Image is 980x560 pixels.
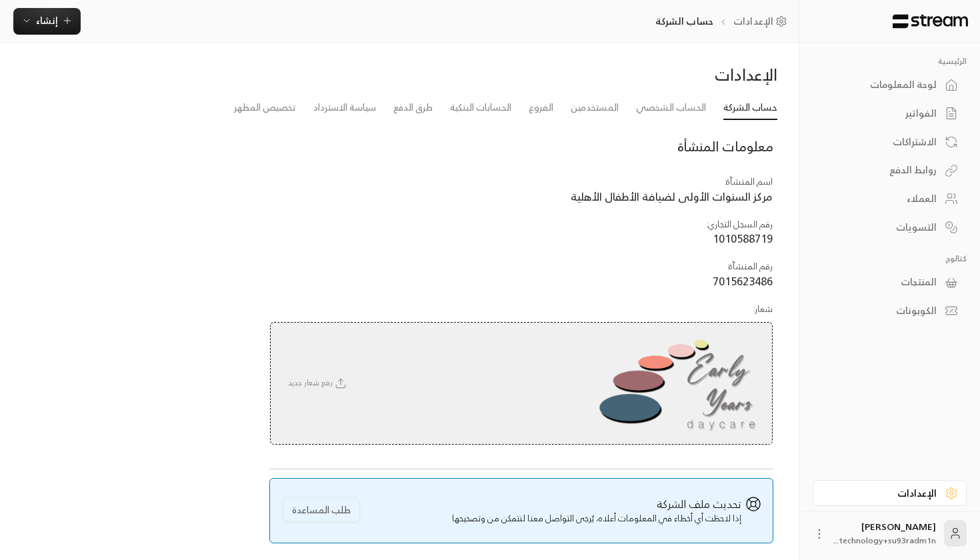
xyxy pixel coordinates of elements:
div: العملاء [829,192,937,205]
a: الحساب الشخصي [636,96,706,119]
nav: breadcrumb [655,15,792,28]
td: رقم السجل التجاري : [269,211,773,253]
a: تخصيص المظهر [234,96,296,119]
span: 1010588719 [713,229,773,248]
a: المنتجات [813,269,967,295]
div: لوحة المعلومات [829,78,937,91]
button: طلب المساعدة [283,497,360,522]
span: technology+su93radm1n... [834,533,936,547]
a: حساب الشركة [723,96,777,120]
a: التسويات [813,214,967,240]
td: اسم المنشآة : [269,169,773,211]
span: تحديث ملف الشركة [657,494,741,513]
p: الرئيسية [813,56,967,67]
span: إذا لاحظت أي أخطاء في المعلومات أعلاه، يُرجى التواصل معنا لنتمكن من وتصحيحها [452,496,741,525]
div: الإعدادات [406,64,777,85]
a: المستخدمين [571,96,619,119]
a: روابط الدفع [813,157,967,183]
div: المنتجات [829,275,937,289]
img: company logo [594,333,761,433]
img: Logo [891,14,969,29]
div: الكوبونات [829,304,937,317]
a: الإعدادات [813,480,967,506]
span: رفع شعار جديد [281,376,355,389]
a: الفروع [529,96,553,119]
div: التسويات [829,221,937,234]
span: إنشاء [36,12,58,29]
a: الفواتير [813,101,967,127]
span: معلومات المنشأة [677,135,773,158]
a: الاشتراكات [813,129,967,155]
a: سياسة الاسترداد [313,96,376,119]
div: الاشتراكات [829,135,937,149]
span: مركز السنوات الأولى لضيافة الأطفال الأهلية [571,187,773,206]
a: الإعدادات [733,15,792,28]
a: الحسابات البنكية [450,96,511,119]
a: لوحة المعلومات [813,72,967,98]
div: الإعدادات [829,487,937,500]
button: إنشاء [13,8,81,35]
td: رقم المنشآة : [269,253,773,295]
p: كتالوج [813,253,967,264]
a: الكوبونات [813,298,967,324]
td: شعار : [269,296,773,460]
a: طرق الدفع [393,96,433,119]
a: العملاء [813,186,967,212]
div: روابط الدفع [829,163,937,177]
div: [PERSON_NAME] [834,520,936,547]
div: الفواتير [829,107,937,120]
p: حساب الشركة [655,15,713,28]
span: 7015623486 [713,271,773,291]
